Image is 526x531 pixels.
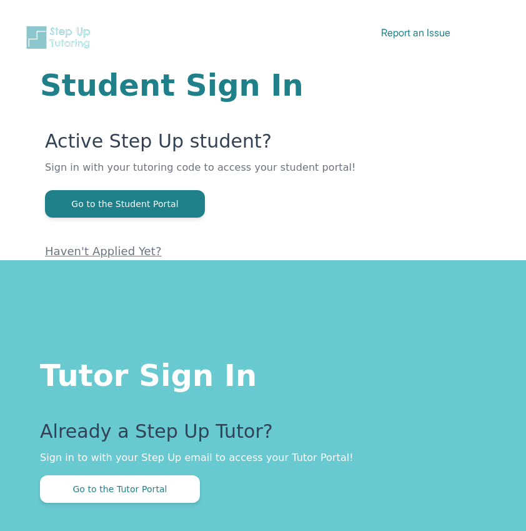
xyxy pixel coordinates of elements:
p: Sign in to with your Step Up email to access your Tutor Portal! [40,450,486,465]
a: Go to the Tutor Portal [40,483,200,495]
button: Go to the Tutor Portal [40,475,200,503]
a: Report an Issue [381,26,450,39]
h1: Tutor Sign In [40,355,486,390]
h1: Student Sign In [40,70,486,100]
p: Active Step Up student? [45,130,486,160]
img: Step Up Tutoring horizontal logo [25,25,95,50]
p: Already a Step Up Tutor? [40,420,486,450]
p: Sign in with your tutoring code to access your student portal! [45,160,486,190]
a: Go to the Student Portal [45,198,205,210]
a: Haven't Applied Yet? [45,245,162,258]
button: Go to the Student Portal [45,190,205,218]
